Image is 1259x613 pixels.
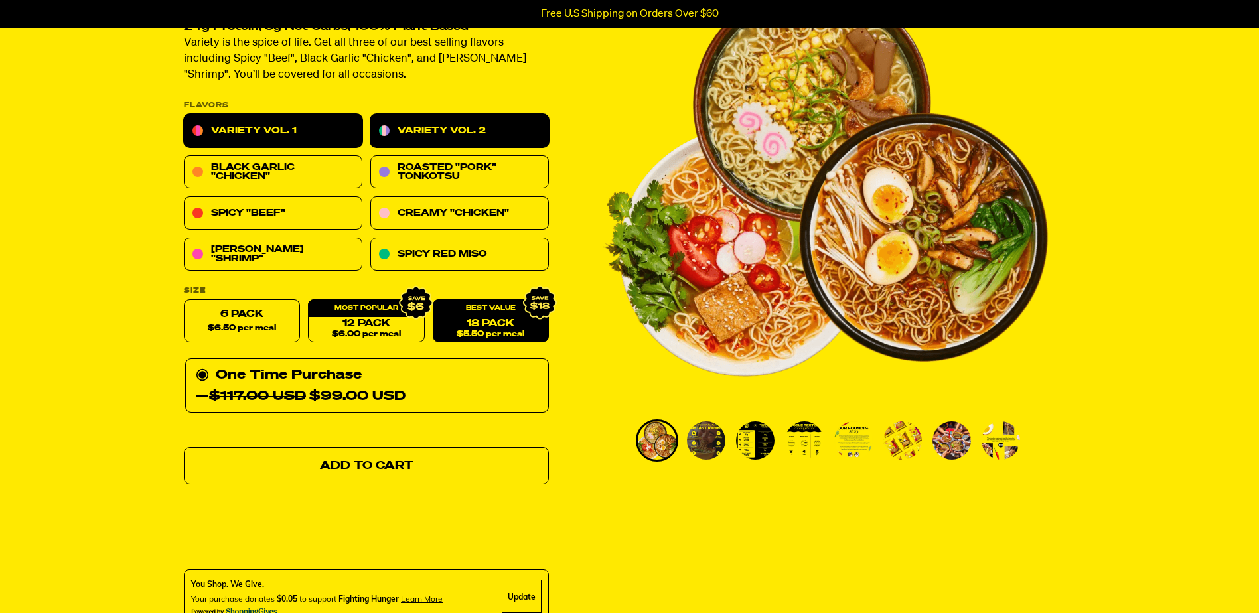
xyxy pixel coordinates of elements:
span: Fighting Hunger [338,594,399,604]
img: Variety Vol. 1 [932,421,971,460]
span: Learn more about donating [401,594,443,604]
a: Add to Cart [184,448,549,485]
p: Flavors [184,102,549,109]
a: [PERSON_NAME] "Shrimp" [184,238,362,271]
span: $0.05 [277,594,297,604]
img: Variety Vol. 1 [638,421,676,460]
iframe: Marketing Popup [7,552,140,606]
span: Add to Cart [319,460,413,472]
a: Creamy "Chicken" [370,197,549,230]
a: Variety Vol. 1 [184,115,362,148]
img: Variety Vol. 1 [834,421,873,460]
li: Go to slide 3 [734,419,777,462]
li: Go to slide 8 [980,419,1022,462]
span: $6.00 per meal [331,330,400,339]
a: 12 Pack$6.00 per meal [308,300,424,343]
li: Go to slide 7 [930,419,973,462]
a: Variety Vol. 2 [370,115,549,148]
img: Variety Vol. 1 [883,421,922,460]
img: Variety Vol. 1 [982,421,1020,460]
label: Size [184,287,549,295]
span: — $99.00 USD [196,386,406,407]
span: $5.50 per meal [457,330,524,339]
li: Go to slide 4 [783,419,826,462]
a: Black Garlic "Chicken" [184,156,362,189]
span: to support [299,594,336,604]
p: Variety is the spice of life. Get all three of our best selling flavors including Spicy "Beef", B... [184,36,549,84]
label: 6 Pack [184,300,300,343]
li: Go to slide 1 [636,419,678,462]
img: Variety Vol. 1 [687,421,725,460]
li: Go to slide 5 [832,419,875,462]
span: Your purchase donates [191,594,275,604]
img: Variety Vol. 1 [785,421,824,460]
del: $117.00 USD [209,390,306,403]
li: Go to slide 6 [881,419,924,462]
p: Free U.S Shipping on Orders Over $60 [541,8,719,20]
div: You Shop. We Give. [191,579,443,591]
a: Roasted "Pork" Tonkotsu [370,156,549,189]
div: PDP main carousel thumbnails [603,419,1049,462]
li: Go to slide 2 [685,419,727,462]
a: 18 Pack$5.50 per meal [432,300,548,343]
img: Variety Vol. 1 [736,421,775,460]
span: $6.50 per meal [208,324,276,333]
div: One Time Purchase [185,359,549,413]
a: Spicy Red Miso [370,238,549,271]
a: Spicy "Beef" [184,197,362,230]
